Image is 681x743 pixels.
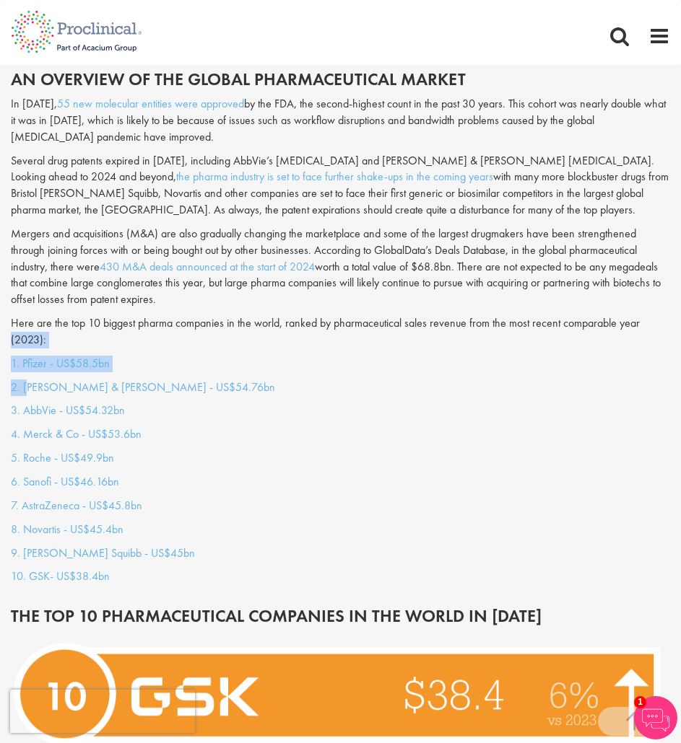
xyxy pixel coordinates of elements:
[11,545,195,560] a: 9. [PERSON_NAME] Squibb - US$45bn
[11,498,142,513] a: 7. AstraZeneca - US$45.8bn
[11,315,670,348] p: Here are the top 10 biggest pharma companies in the world, ranked by pharmaceutical sales revenue...
[11,450,114,465] a: 5. Roche - US$49.9bn
[11,70,670,89] h2: An overview of the global pharmaceutical market
[634,696,677,739] img: Chatbot
[176,169,493,184] a: the pharma industry is set to face further shake-ups in the coming years
[11,607,670,625] h2: THE TOP 10 PHARMACEUTICAL COMPANIES IN THE WORLD IN [DATE]
[11,226,670,308] p: Mergers and acquisitions (M&A) are also gradually changing the marketplace and some of the larges...
[11,568,110,584] a: 10. GSK- US$38.4bn
[11,403,125,418] a: 3. AbbVie - US$54.32bn
[100,259,315,274] a: 430 M&A deals announced at the start of 2024
[11,153,670,219] p: Several drug patents expired in [DATE], including AbbVie’s [MEDICAL_DATA] and [PERSON_NAME] & [PE...
[11,379,275,395] a: 2. [PERSON_NAME] & [PERSON_NAME] - US$54.76bn
[11,356,110,371] a: 1. Pfizer - US$58.5bn
[10,690,195,733] iframe: reCAPTCHA
[634,696,646,708] span: 1
[11,426,142,441] a: 4. Merck & Co - US$53.6bn
[11,96,670,146] p: In [DATE], by the FDA, the second-highest count in the past 30 years. This cohort was nearly doub...
[11,522,123,537] a: 8. Novartis - US$45.4bn
[11,474,119,489] a: 6. Sanofi - US$46.16bn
